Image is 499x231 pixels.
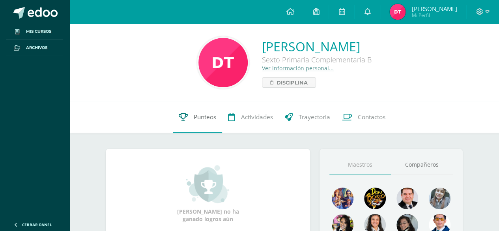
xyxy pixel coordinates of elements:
[279,101,336,133] a: Trayectoria
[277,78,308,87] span: Disciplina
[329,155,391,175] a: Maestros
[364,188,386,209] img: 29fc2a48271e3f3676cb2cb292ff2552.png
[391,155,453,175] a: Compañeros
[26,28,51,35] span: Mis cursos
[168,164,247,223] div: [PERSON_NAME] no ha ganado logros aún
[411,12,457,19] span: Mi Perfil
[262,77,316,88] a: Disciplina
[194,113,216,121] span: Punteos
[411,5,457,13] span: [PERSON_NAME]
[262,64,334,72] a: Ver información personal...
[241,113,273,121] span: Actividades
[336,101,391,133] a: Contactos
[262,38,372,55] a: [PERSON_NAME]
[6,40,63,56] a: Archivos
[22,222,52,227] span: Cerrar panel
[390,4,406,20] img: 71abf2bd482ea5c0124037d671430b91.png
[396,188,418,209] img: 79570d67cb4e5015f1d97fde0ec62c05.png
[173,101,222,133] a: Punteos
[186,164,229,204] img: achievement_small.png
[26,45,47,51] span: Archivos
[198,38,248,87] img: 820c66a9bb8467aace4657047869d0bf.png
[299,113,330,121] span: Trayectoria
[262,55,372,64] div: Sexto Primaria Complementaria B
[358,113,385,121] span: Contactos
[222,101,279,133] a: Actividades
[332,188,353,209] img: 88256b496371d55dc06d1c3f8a5004f4.png
[429,188,450,209] img: 45bd7986b8947ad7e5894cbc9b781108.png
[6,24,63,40] a: Mis cursos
